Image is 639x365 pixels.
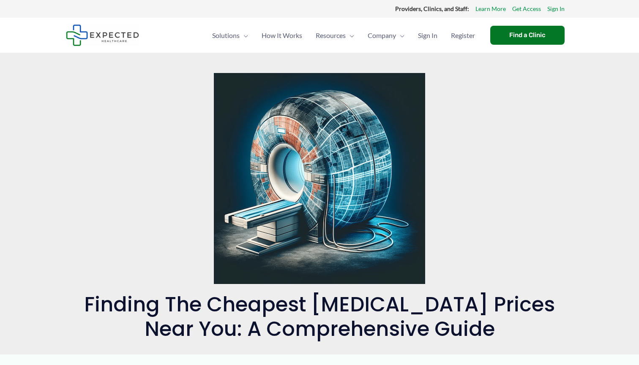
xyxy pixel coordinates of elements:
span: Solutions [212,21,240,50]
span: Menu Toggle [396,21,404,50]
img: Expected Healthcare Logo - side, dark font, small [66,24,139,46]
a: Get Access [512,3,541,14]
span: Sign In [418,21,437,50]
a: SolutionsMenu Toggle [205,21,255,50]
a: Sign In [547,3,565,14]
span: Register [451,21,475,50]
span: How It Works [262,21,302,50]
a: How It Works [255,21,309,50]
a: ResourcesMenu Toggle [309,21,361,50]
a: Register [444,21,482,50]
span: Company [368,21,396,50]
h1: Finding the Cheapest [MEDICAL_DATA] Prices Near You: A Comprehensive Guide [66,292,573,341]
a: CompanyMenu Toggle [361,21,411,50]
img: an MRI scanner integrated with map elements, symbolizing the navigation or location of MRI services [214,73,425,284]
a: Learn More [475,3,506,14]
strong: Providers, Clinics, and Staff: [395,5,469,12]
a: Sign In [411,21,444,50]
a: Find a Clinic [490,26,565,45]
span: Menu Toggle [346,21,354,50]
span: Resources [316,21,346,50]
span: Menu Toggle [240,21,248,50]
nav: Primary Site Navigation [205,21,482,50]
